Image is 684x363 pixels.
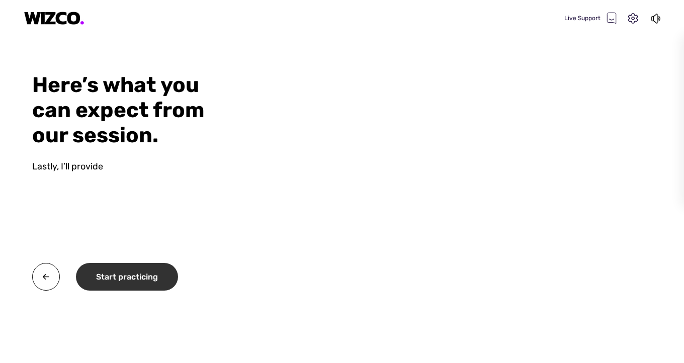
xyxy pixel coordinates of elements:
div: Start practicing [76,263,178,291]
img: twa0v+wMBzw8O7hXOoXfZwY4Rs7V4QQI7OXhSEnh6TzU1B8CMcie5QIvElVkpoMP8DJr7EI0p8Ns6ryRf5n4wFbqwEIwXmb+H... [32,263,60,291]
div: Here’s what you can expect from our session. [32,72,241,148]
div: Lastly, I’ll provide [32,160,241,173]
div: Live Support [564,12,617,24]
img: logo [24,12,84,25]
